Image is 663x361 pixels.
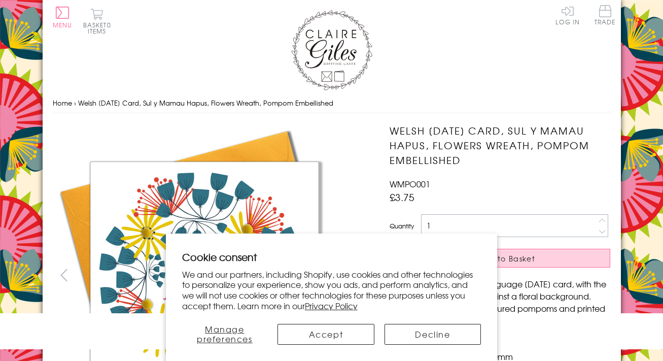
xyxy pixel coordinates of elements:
[390,190,414,204] span: £3.75
[53,7,73,28] button: Menu
[555,5,580,25] a: Log In
[53,20,73,29] span: Menu
[78,98,333,108] span: Welsh [DATE] Card, Sul y Mamau Hapus, Flowers Wreath, Pompom Embellished
[385,324,481,345] button: Decline
[197,323,253,345] span: Manage preferences
[305,300,358,312] a: Privacy Policy
[390,249,610,268] button: Add to Basket
[477,253,535,264] span: Add to Basket
[390,178,430,190] span: WMPO001
[390,221,414,231] label: Quantity
[182,269,481,311] p: We and our partners, including Shopify, use cookies and other technologies to personalize your ex...
[53,264,76,286] button: prev
[595,5,616,25] span: Trade
[83,8,111,34] button: Basket0 items
[277,324,374,345] button: Accept
[595,5,616,27] a: Trade
[74,98,76,108] span: ›
[182,250,481,264] h2: Cookie consent
[390,123,610,167] h1: Welsh [DATE] Card, Sul y Mamau Hapus, Flowers Wreath, Pompom Embellished
[182,324,267,345] button: Manage preferences
[390,278,610,339] p: A beautiful bright Welsh language [DATE] card, with the words 'ar Sul y Mamau' against a floral b...
[88,20,111,36] span: 0 items
[291,10,372,90] img: Claire Giles Greetings Cards
[53,98,72,108] a: Home
[53,93,611,114] nav: breadcrumbs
